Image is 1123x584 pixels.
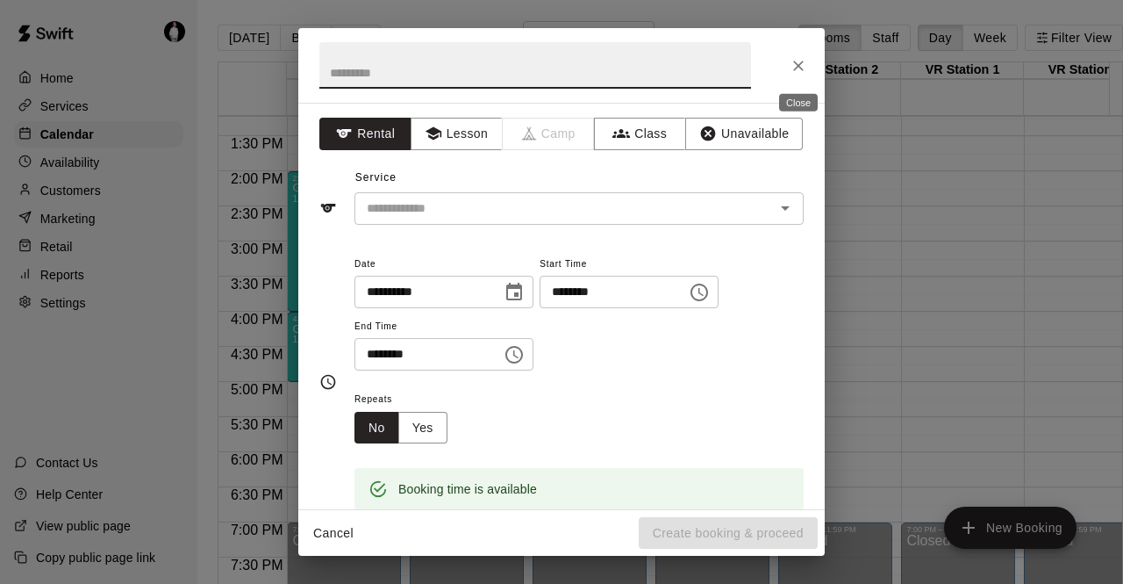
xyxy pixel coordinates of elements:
button: Lesson [411,118,503,150]
button: Choose time, selected time is 12:00 AM [682,275,717,310]
button: Choose date, selected date is Sep 21, 2025 [497,275,532,310]
div: outlined button group [354,412,447,444]
span: Repeats [354,388,461,412]
button: Rental [319,118,411,150]
button: Close [783,50,814,82]
div: Close [779,94,818,112]
button: No [354,412,399,444]
button: Cancel [305,517,361,550]
span: Start Time [540,253,719,277]
button: Class [594,118,686,150]
span: Date [354,253,533,277]
button: Open [773,196,798,220]
span: Camps can only be created in the Services page [503,118,595,150]
button: Choose time, selected time is 12:30 AM [497,337,532,372]
span: End Time [354,315,533,339]
svg: Service [319,199,337,217]
button: Yes [398,412,447,444]
div: Booking time is available [398,473,537,505]
span: Service [355,171,397,184]
button: Unavailable [685,118,803,150]
svg: Timing [319,373,337,391]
